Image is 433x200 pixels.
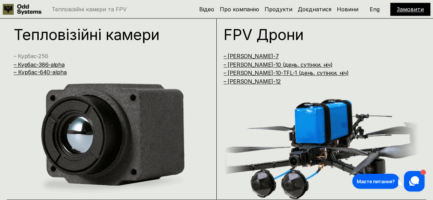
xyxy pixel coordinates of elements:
[337,6,358,13] a: Новини
[14,61,64,68] a: – Курбас-386-alpha
[14,27,198,42] h1: Тепловізійні камери
[224,69,349,76] a: – [PERSON_NAME]-10-TFL-1 (день, сутінки, ніч)
[224,78,281,85] a: – [PERSON_NAME]-12
[224,53,279,59] a: – [PERSON_NAME]-7
[52,6,127,12] p: Тепловізійні камери та FPV
[370,6,380,12] p: Eng
[14,53,48,59] a: – Курбас-256
[265,6,292,13] a: Продукти
[224,27,408,42] h1: FPV Дрони
[199,6,214,13] a: Відео
[397,6,424,13] a: Замовити
[298,6,331,13] a: Доєднатися
[220,6,259,13] a: Про компанію
[224,61,333,68] a: – [PERSON_NAME]-10 (день, сутінки, ніч)
[351,169,426,193] iframe: HelpCrunch
[14,69,67,76] a: – Курбас-640-alpha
